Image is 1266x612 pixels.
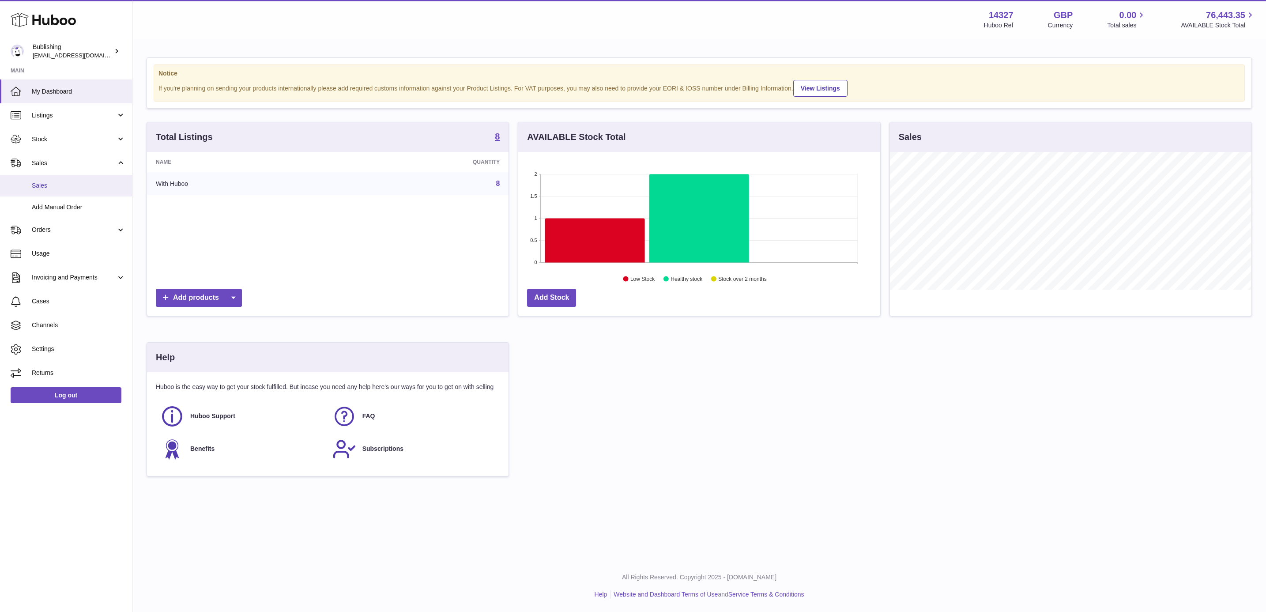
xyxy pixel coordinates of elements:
text: 0 [535,260,537,265]
th: Quantity [338,152,509,172]
span: Channels [32,321,125,329]
text: 0.5 [531,238,537,243]
span: Invoicing and Payments [32,273,116,282]
span: My Dashboard [32,87,125,96]
a: Service Terms & Conditions [728,591,804,598]
a: Add Stock [527,289,576,307]
span: Subscriptions [362,445,403,453]
span: Listings [32,111,116,120]
a: 76,443.35 AVAILABLE Stock Total [1181,9,1255,30]
span: AVAILABLE Stock Total [1181,21,1255,30]
li: and [610,590,804,599]
span: Usage [32,249,125,258]
strong: 14327 [989,9,1014,21]
h3: Total Listings [156,131,213,143]
text: Healthy stock [671,276,703,282]
img: internalAdmin-14327@internal.huboo.com [11,45,24,58]
a: Benefits [160,437,324,461]
a: Log out [11,387,121,403]
span: Stock [32,135,116,144]
p: All Rights Reserved. Copyright 2025 - [DOMAIN_NAME] [139,573,1259,582]
a: 0.00 Total sales [1107,9,1146,30]
span: FAQ [362,412,375,420]
a: 8 [495,132,500,143]
a: Help [595,591,607,598]
span: Orders [32,226,116,234]
span: 76,443.35 [1206,9,1245,21]
h3: AVAILABLE Stock Total [527,131,625,143]
div: Huboo Ref [984,21,1014,30]
div: Currency [1048,21,1073,30]
strong: Notice [158,69,1240,78]
text: Stock over 2 months [719,276,767,282]
span: Sales [32,159,116,167]
span: Sales [32,181,125,190]
text: 1.5 [531,193,537,199]
text: 1 [535,215,537,221]
h3: Sales [899,131,922,143]
a: Huboo Support [160,404,324,428]
span: 0.00 [1119,9,1137,21]
text: Low Stock [630,276,655,282]
a: View Listings [793,80,848,97]
strong: GBP [1054,9,1073,21]
div: If you're planning on sending your products internationally please add required customs informati... [158,79,1240,97]
p: Huboo is the easy way to get your stock fulfilled. But incase you need any help here's our ways f... [156,383,500,391]
span: [EMAIL_ADDRESS][DOMAIN_NAME] [33,52,130,59]
text: 2 [535,171,537,177]
th: Name [147,152,338,172]
span: Huboo Support [190,412,235,420]
span: Settings [32,345,125,353]
span: Returns [32,369,125,377]
span: Benefits [190,445,215,453]
a: 8 [496,180,500,187]
a: FAQ [332,404,496,428]
span: Total sales [1107,21,1146,30]
span: Add Manual Order [32,203,125,212]
a: Website and Dashboard Terms of Use [614,591,718,598]
h3: Help [156,351,175,363]
a: Add products [156,289,242,307]
div: Bublishing [33,43,112,60]
strong: 8 [495,132,500,141]
span: Cases [32,297,125,306]
a: Subscriptions [332,437,496,461]
td: With Huboo [147,172,338,195]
